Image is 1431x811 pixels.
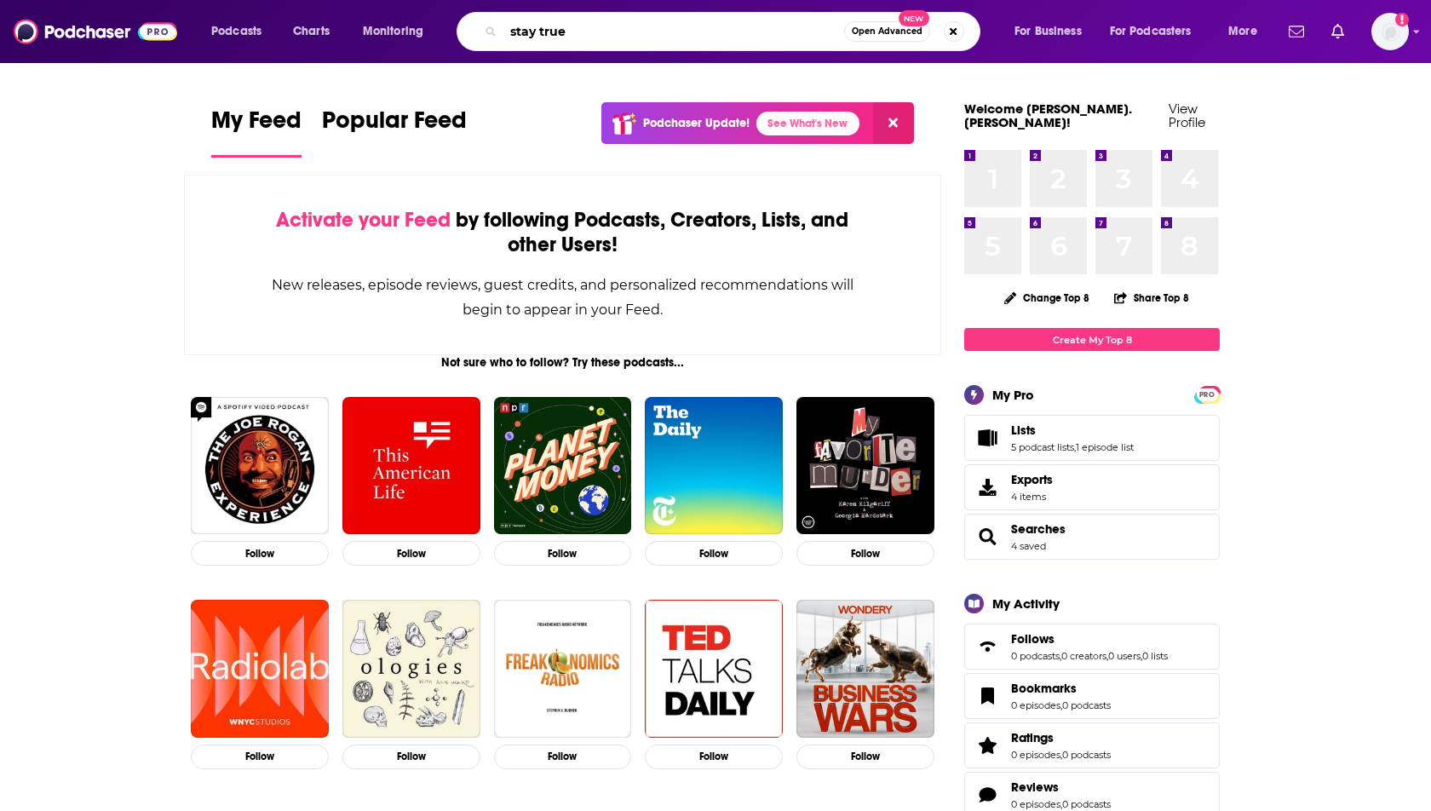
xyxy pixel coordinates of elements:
[1011,441,1074,453] a: 5 podcast lists
[964,415,1220,461] span: Lists
[970,733,1004,757] a: Ratings
[1076,441,1134,453] a: 1 episode list
[1011,681,1077,696] span: Bookmarks
[1062,798,1111,810] a: 0 podcasts
[1011,631,1055,647] span: Follows
[1011,540,1046,552] a: 4 saved
[1011,631,1168,647] a: Follows
[1060,749,1062,761] span: ,
[191,541,329,566] button: Follow
[1014,20,1082,43] span: For Business
[964,624,1220,670] span: Follows
[970,684,1004,708] a: Bookmarks
[643,116,750,130] p: Podchaser Update!
[992,387,1034,403] div: My Pro
[1371,13,1409,50] button: Show profile menu
[1113,281,1190,314] button: Share Top 8
[970,635,1004,659] a: Follows
[1003,18,1103,45] button: open menu
[1011,779,1059,795] span: Reviews
[970,783,1004,807] a: Reviews
[1060,650,1061,662] span: ,
[1060,699,1062,711] span: ,
[645,397,783,535] img: The Daily
[494,600,632,738] a: Freakonomics Radio
[191,600,329,738] img: Radiolab
[322,106,467,145] span: Popular Feed
[844,21,930,42] button: Open AdvancedNew
[494,745,632,769] button: Follow
[322,106,467,158] a: Popular Feed
[1011,521,1066,537] a: Searches
[1011,730,1054,745] span: Ratings
[964,514,1220,560] span: Searches
[964,673,1220,719] span: Bookmarks
[796,600,934,738] img: Business Wars
[1011,472,1053,487] span: Exports
[1108,650,1141,662] a: 0 users
[270,273,855,322] div: New releases, episode reviews, guest credits, and personalized recommendations will begin to appe...
[1061,650,1106,662] a: 0 creators
[282,18,340,45] a: Charts
[211,106,302,145] span: My Feed
[970,426,1004,450] a: Lists
[351,18,445,45] button: open menu
[1074,441,1076,453] span: ,
[1011,749,1060,761] a: 0 episodes
[645,600,783,738] img: TED Talks Daily
[1011,423,1134,438] a: Lists
[1011,730,1111,745] a: Ratings
[199,18,284,45] button: open menu
[994,287,1100,308] button: Change Top 8
[1011,779,1111,795] a: Reviews
[276,207,451,233] span: Activate your Feed
[1197,388,1217,401] span: PRO
[1011,423,1036,438] span: Lists
[1216,18,1279,45] button: open menu
[184,355,941,370] div: Not sure who to follow? Try these podcasts...
[1106,650,1108,662] span: ,
[796,397,934,535] img: My Favorite Murder with Karen Kilgariff and Georgia Hardstark
[14,15,177,48] img: Podchaser - Follow, Share and Rate Podcasts
[1110,20,1192,43] span: For Podcasters
[1197,388,1217,400] a: PRO
[992,595,1060,612] div: My Activity
[1169,101,1205,130] a: View Profile
[852,27,922,36] span: Open Advanced
[1325,17,1351,46] a: Show notifications dropdown
[1011,491,1053,503] span: 4 items
[342,541,480,566] button: Follow
[1371,13,1409,50] span: Logged in as heidi.egloff
[756,112,859,135] a: See What's New
[293,20,330,43] span: Charts
[494,541,632,566] button: Follow
[1062,699,1111,711] a: 0 podcasts
[363,20,423,43] span: Monitoring
[342,397,480,535] img: This American Life
[796,745,934,769] button: Follow
[494,397,632,535] img: Planet Money
[342,745,480,769] button: Follow
[645,541,783,566] button: Follow
[473,12,997,51] div: Search podcasts, credits, & more...
[1011,798,1060,810] a: 0 episodes
[191,397,329,535] img: The Joe Rogan Experience
[964,101,1132,130] a: Welcome [PERSON_NAME].[PERSON_NAME]!
[191,745,329,769] button: Follow
[1141,650,1142,662] span: ,
[1062,749,1111,761] a: 0 podcasts
[1060,798,1062,810] span: ,
[1011,681,1111,696] a: Bookmarks
[1142,650,1168,662] a: 0 lists
[645,745,783,769] button: Follow
[1011,699,1060,711] a: 0 episodes
[270,208,855,257] div: by following Podcasts, Creators, Lists, and other Users!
